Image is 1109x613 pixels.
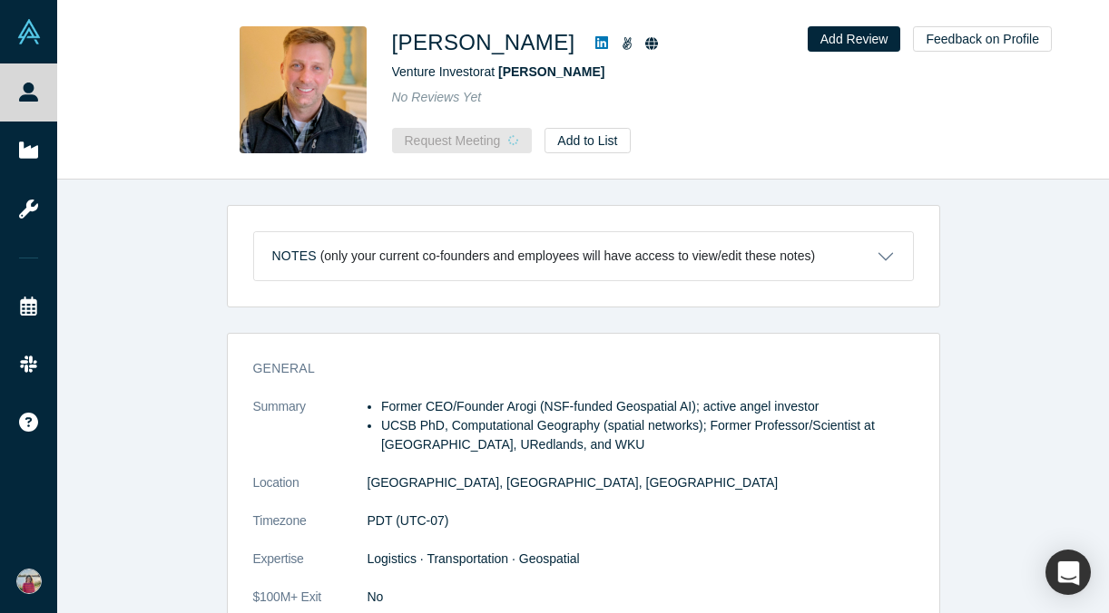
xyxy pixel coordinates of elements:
[392,128,533,153] button: Request Meeting
[808,26,901,52] button: Add Review
[392,90,482,104] span: No Reviews Yet
[253,473,368,511] dt: Location
[16,569,42,594] img: Saloni Gautam's Account
[320,248,816,264] p: (only your current co-founders and employees will have access to view/edit these notes)
[498,64,604,79] a: [PERSON_NAME]
[381,416,914,454] li: UCSB PhD, Computational Geography (spatial networks); Former Professor/Scientist at [GEOGRAPHIC_D...
[392,26,575,59] h1: [PERSON_NAME]
[253,511,368,550] dt: Timezone
[272,247,317,266] h3: Notes
[254,232,913,280] button: Notes (only your current co-founders and employees will have access to view/edit these notes)
[913,26,1052,52] button: Feedback on Profile
[16,19,42,44] img: Alchemist Vault Logo
[368,588,914,607] dd: No
[253,359,888,378] h3: General
[253,550,368,588] dt: Expertise
[368,551,580,566] span: Logistics · Transportation · Geospatial
[545,128,630,153] button: Add to List
[368,511,914,530] dd: PDT (UTC-07)
[368,473,914,492] dd: [GEOGRAPHIC_DATA], [GEOGRAPHIC_DATA], [GEOGRAPHIC_DATA]
[381,397,914,416] li: Former CEO/Founder Arogi (NSF-funded Geospatial AI); active angel investor
[240,26,367,153] img: Alan Glennon's Profile Image
[253,397,368,473] dt: Summary
[392,64,605,79] span: Venture Investor at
